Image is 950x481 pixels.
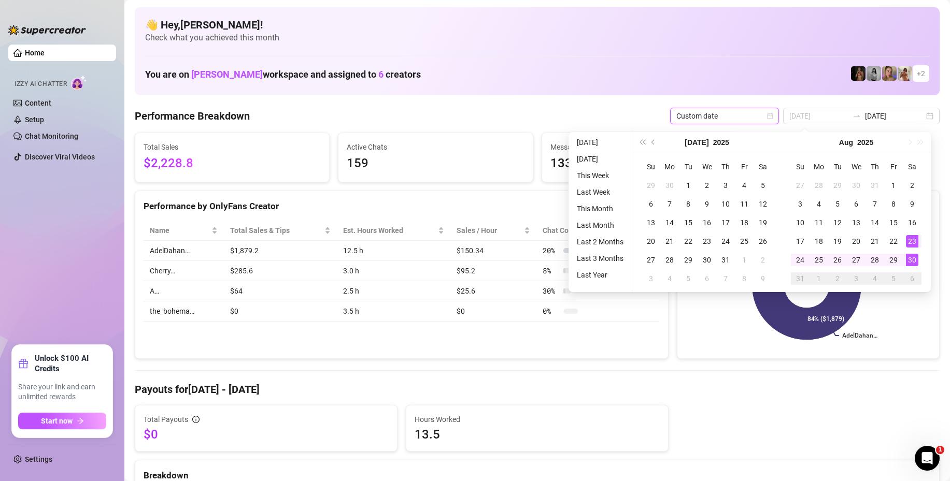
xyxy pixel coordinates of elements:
td: 2025-08-24 [791,251,810,269]
td: 2025-07-12 [754,195,772,213]
td: 2025-07-28 [810,176,828,195]
div: 3 [850,272,862,285]
a: Settings [25,455,52,463]
button: Start nowarrow-right [18,413,106,429]
td: 2025-09-04 [866,269,884,288]
span: 8 % [543,265,559,276]
td: 2025-08-08 [884,195,903,213]
th: Mo [810,157,828,176]
div: 19 [831,235,844,247]
td: 2025-07-07 [660,195,679,213]
li: Last 2 Months [573,236,628,248]
td: 2025-07-15 [679,213,698,232]
td: 2025-07-31 [866,176,884,195]
img: the_bohema [851,66,866,81]
div: 16 [701,216,713,229]
td: 2025-07-21 [660,232,679,251]
td: 2025-07-14 [660,213,679,232]
div: 20 [645,235,657,247]
td: 2025-08-02 [754,251,772,269]
td: 2025-08-29 [884,251,903,269]
td: 2025-07-25 [735,232,754,251]
td: 2025-09-02 [828,269,847,288]
td: 2025-08-10 [791,213,810,232]
td: 2025-08-23 [903,232,921,251]
a: Chat Monitoring [25,132,78,140]
div: 29 [887,254,900,266]
a: Content [25,99,51,107]
div: 21 [869,235,881,247]
span: Total Payouts [144,414,188,425]
span: 1338 [550,154,728,173]
li: This Month [573,202,628,215]
td: 2025-08-31 [791,269,810,288]
td: 2025-07-10 [716,195,735,213]
strong: Unlock $100 AI Credits [35,353,106,374]
span: info-circle [192,416,200,423]
td: 2.5 h [337,281,450,301]
td: $285.6 [224,261,337,281]
th: Tu [828,157,847,176]
td: 2025-08-07 [866,195,884,213]
div: 31 [719,254,732,266]
span: 20 % [543,245,559,256]
div: 28 [663,254,676,266]
span: Messages Sent [550,141,728,153]
td: 2025-08-15 [884,213,903,232]
td: 2025-07-16 [698,213,716,232]
td: 2025-07-28 [660,251,679,269]
td: 2025-07-11 [735,195,754,213]
td: 2025-09-01 [810,269,828,288]
div: 29 [645,179,657,192]
td: AdelDahan… [144,241,224,261]
td: 2025-07-09 [698,195,716,213]
td: 2025-08-06 [698,269,716,288]
div: 20 [850,235,862,247]
div: 24 [794,254,806,266]
div: 29 [831,179,844,192]
td: 2025-07-01 [679,176,698,195]
td: 2025-08-06 [847,195,866,213]
li: Last Year [573,269,628,281]
div: Est. Hours Worked [343,225,436,236]
td: 2025-07-29 [828,176,847,195]
span: Total Sales & Tips [230,225,322,236]
div: 3 [645,272,657,285]
div: 18 [813,235,825,247]
td: $64 [224,281,337,301]
div: 23 [701,235,713,247]
div: 30 [906,254,918,266]
th: Sa [903,157,921,176]
div: 4 [738,179,750,192]
div: 31 [794,272,806,285]
div: 7 [719,272,732,285]
span: Hours Worked [415,414,660,425]
td: 2025-08-03 [791,195,810,213]
td: 2025-08-05 [679,269,698,288]
div: 6 [906,272,918,285]
td: 2025-07-22 [679,232,698,251]
td: 2025-08-30 [903,251,921,269]
td: 2025-08-02 [903,176,921,195]
td: 2025-07-30 [847,176,866,195]
div: 31 [869,179,881,192]
td: 2025-07-05 [754,176,772,195]
td: $1,879.2 [224,241,337,261]
div: 29 [682,254,694,266]
td: 2025-08-13 [847,213,866,232]
span: Share your link and earn unlimited rewards [18,382,106,402]
li: Last Month [573,219,628,231]
div: 2 [701,179,713,192]
th: Th [866,157,884,176]
img: Cherry [882,66,897,81]
td: 2025-08-25 [810,251,828,269]
div: 2 [757,254,769,266]
td: 2025-08-28 [866,251,884,269]
td: 2025-08-21 [866,232,884,251]
span: arrow-right [77,417,84,425]
div: 15 [887,216,900,229]
div: 30 [663,179,676,192]
div: 3 [719,179,732,192]
div: 14 [663,216,676,229]
div: 24 [719,235,732,247]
